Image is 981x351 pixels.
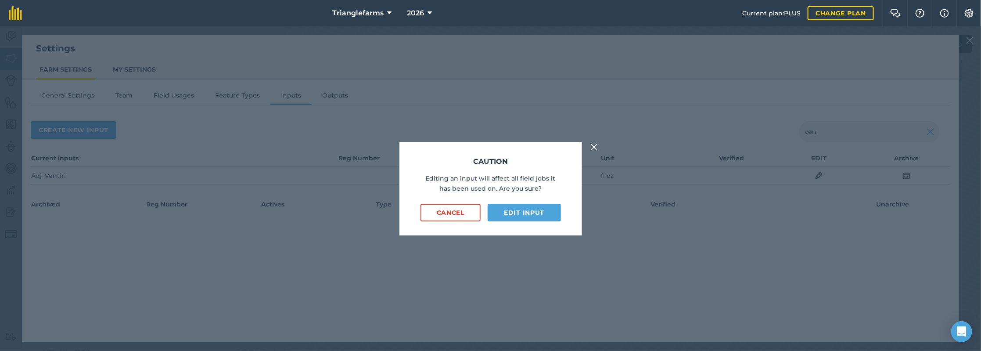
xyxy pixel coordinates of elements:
[420,156,561,167] h3: Caution
[420,204,481,221] button: Cancel
[940,8,949,18] img: svg+xml;base64,PHN2ZyB4bWxucz0iaHR0cDovL3d3dy53My5vcmcvMjAwMC9zdmciIHdpZHRoPSIxNyIgaGVpZ2h0PSIxNy...
[964,9,974,18] img: A cog icon
[332,8,384,18] span: Trianglefarms
[951,321,972,342] div: Open Intercom Messenger
[9,6,22,20] img: fieldmargin Logo
[407,8,424,18] span: 2026
[915,9,925,18] img: A question mark icon
[420,174,561,193] p: Editing an input will affect all field jobs it has been used on. Are you sure?
[890,9,901,18] img: Two speech bubbles overlapping with the left bubble in the forefront
[590,142,598,152] img: svg+xml;base64,PHN2ZyB4bWxucz0iaHR0cDovL3d3dy53My5vcmcvMjAwMC9zdmciIHdpZHRoPSIyMiIgaGVpZ2h0PSIzMC...
[742,8,801,18] span: Current plan : PLUS
[488,204,561,221] button: Edit input
[808,6,874,20] a: Change plan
